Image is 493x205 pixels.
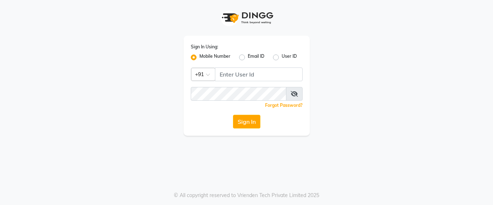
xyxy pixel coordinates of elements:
a: Forgot Password? [265,102,303,108]
button: Sign In [233,115,260,128]
label: Sign In Using: [191,44,218,50]
label: Email ID [248,53,264,62]
label: User ID [282,53,297,62]
input: Username [191,87,286,101]
img: logo1.svg [218,7,276,29]
input: Username [215,67,303,81]
label: Mobile Number [199,53,230,62]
